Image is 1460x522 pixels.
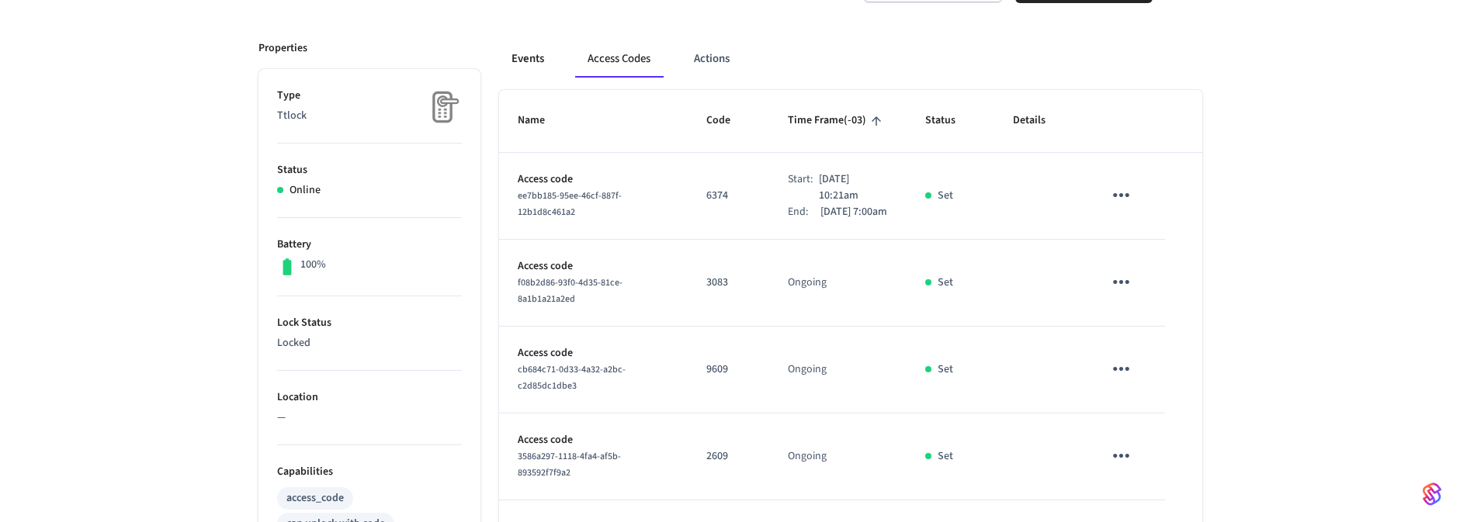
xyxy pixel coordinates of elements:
[258,40,307,57] p: Properties
[938,275,953,291] p: Set
[788,204,820,220] div: End:
[575,40,663,78] button: Access Codes
[518,109,565,133] span: Name
[277,315,462,331] p: Lock Status
[769,327,907,413] td: Ongoing
[518,450,621,479] span: 3586a297-1118-4fa4-af5b-893592f7f9a2
[518,258,670,275] p: Access code
[706,361,751,378] p: 9609
[277,162,462,178] p: Status
[769,413,907,500] td: Ongoing
[423,88,462,126] img: Placeholder Lock Image
[277,335,462,351] p: Locked
[277,410,462,426] p: —
[518,276,622,306] span: f08b2d86-93f0-4d35-81ce-8a1b1a21a2ed
[518,432,670,448] p: Access code
[277,464,462,480] p: Capabilities
[286,490,344,506] div: access_code
[277,88,462,104] p: Type
[788,171,819,204] div: Start:
[290,182,321,199] p: Online
[499,40,557,78] button: Events
[706,109,751,133] span: Code
[938,448,953,465] p: Set
[300,257,326,273] p: 100%
[820,204,887,220] p: [DATE] 7:00am
[1423,482,1441,506] img: SeamLogoGradient.69752ec5.svg
[706,275,751,291] p: 3083
[1013,109,1066,133] span: Details
[706,448,751,465] p: 2609
[819,171,888,204] p: [DATE] 10:21am
[938,188,953,204] p: Set
[706,188,751,204] p: 6374
[938,361,953,378] p: Set
[277,237,462,253] p: Battery
[769,240,907,327] td: Ongoing
[518,345,670,361] p: Access code
[518,171,670,188] p: Access code
[925,109,976,133] span: Status
[277,389,462,406] p: Location
[681,40,742,78] button: Actions
[277,108,462,124] p: Ttlock
[518,363,626,392] span: cb684c71-0d33-4a32-a2bc-c2d85dc1dbe3
[788,109,886,133] span: Time Frame(-03)
[499,40,1202,78] div: ant example
[518,189,622,219] span: ee7bb185-95ee-46cf-887f-12b1d8c461a2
